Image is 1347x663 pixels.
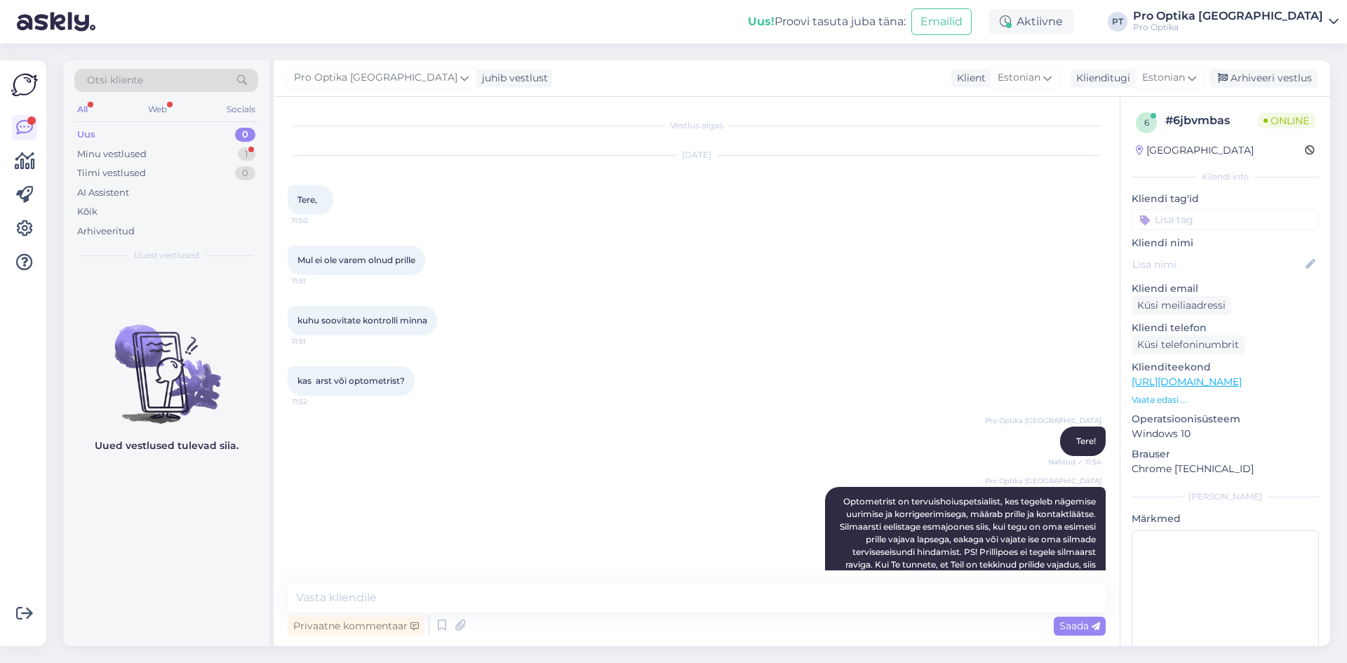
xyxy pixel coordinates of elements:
[1132,170,1319,183] div: Kliendi info
[1132,490,1319,503] div: [PERSON_NAME]
[1132,236,1319,250] p: Kliendi nimi
[998,70,1040,86] span: Estonian
[74,100,91,119] div: All
[1132,281,1319,296] p: Kliendi email
[292,336,344,347] span: 11:51
[1059,620,1100,632] span: Saada
[1132,296,1231,315] div: Küsi meiliaadressi
[77,166,146,180] div: Tiimi vestlused
[145,100,170,119] div: Web
[77,205,98,219] div: Kõik
[1132,462,1319,476] p: Chrome [TECHNICAL_ID]
[1132,447,1319,462] p: Brauser
[1108,12,1127,32] div: PT
[288,617,424,636] div: Privaatne kommentaar
[297,315,427,326] span: kuhu soovitate kontrolli minna
[748,15,775,28] b: Uus!
[985,476,1101,486] span: Pro Optika [GEOGRAPHIC_DATA]
[1209,69,1318,88] div: Arhiveeri vestlus
[297,375,405,386] span: kas arst või optometrist?
[1132,321,1319,335] p: Kliendi telefon
[1133,22,1323,33] div: Pro Optika
[95,438,239,453] p: Uued vestlused tulevad siia.
[1133,11,1323,22] div: Pro Optika [GEOGRAPHIC_DATA]
[985,415,1101,426] span: Pro Optika [GEOGRAPHIC_DATA]
[1048,457,1101,467] span: Nähtud ✓ 11:54
[1132,375,1242,388] a: [URL][DOMAIN_NAME]
[294,70,457,86] span: Pro Optika [GEOGRAPHIC_DATA]
[1132,192,1319,206] p: Kliendi tag'id
[1071,71,1130,86] div: Klienditugi
[224,100,258,119] div: Socials
[77,147,147,161] div: Minu vestlused
[1133,11,1339,33] a: Pro Optika [GEOGRAPHIC_DATA]Pro Optika
[1258,113,1315,128] span: Online
[748,13,906,30] div: Proovi tasuta juba täna:
[77,128,95,142] div: Uus
[11,72,38,98] img: Askly Logo
[1136,143,1254,158] div: [GEOGRAPHIC_DATA]
[292,276,344,286] span: 11:51
[63,300,269,426] img: No chats
[1132,335,1245,354] div: Küsi telefoninumbrit
[911,8,972,35] button: Emailid
[292,215,344,226] span: 11:50
[840,496,1098,582] span: Optometrist on tervuishoiuspetsialist, kes tegeleb nägemise uurimise ja korrigeerimisega, määrab ...
[1132,209,1319,230] input: Lisa tag
[1132,394,1319,406] p: Vaata edasi ...
[1132,360,1319,375] p: Klienditeekond
[77,186,129,200] div: AI Assistent
[1132,257,1303,272] input: Lisa nimi
[297,255,415,265] span: Mul ei ole varem olnud prille
[77,225,135,239] div: Arhiveeritud
[989,9,1074,34] div: Aktiivne
[288,149,1106,161] div: [DATE]
[476,71,548,86] div: juhib vestlust
[951,71,986,86] div: Klient
[235,166,255,180] div: 0
[1165,112,1258,129] div: # 6jbvmbas
[87,73,143,88] span: Otsi kliente
[292,396,344,407] span: 11:52
[1142,70,1185,86] span: Estonian
[1144,117,1149,128] span: 6
[1132,511,1319,526] p: Märkmed
[1132,412,1319,427] p: Operatsioonisüsteem
[297,194,317,205] span: Tere,
[1076,436,1096,446] span: Tere!
[235,128,255,142] div: 0
[288,119,1106,132] div: Vestlus algas
[134,249,199,262] span: Uued vestlused
[1132,427,1319,441] p: Windows 10
[238,147,255,161] div: 1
